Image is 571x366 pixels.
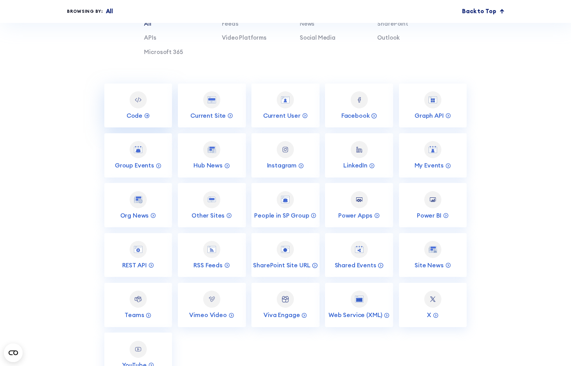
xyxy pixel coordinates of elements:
[343,162,367,169] p: LinkedIn
[106,7,113,16] p: All
[300,34,336,41] a: Social Media
[429,246,437,253] img: Site News
[399,283,467,327] a: XX
[325,183,393,227] a: Power AppsPower Apps
[377,20,408,27] a: SharePoint
[207,197,216,202] img: Other Sites
[341,112,370,120] p: Facebook
[104,283,172,327] a: TeamsTeams
[144,20,151,27] a: All
[399,183,467,227] a: Power BIPower BI
[429,96,437,103] img: Graph API
[399,84,467,128] a: Graph APIGraph API
[126,112,142,120] p: Code
[417,212,441,220] p: Power BI
[355,296,364,303] img: Web Service (XML)
[338,212,372,220] p: Power Apps
[192,212,225,220] p: Other Sites
[329,311,382,319] p: Web Service (XML)
[251,133,320,178] a: InstagramInstagram
[120,212,149,220] p: Org News
[462,7,504,16] a: Back to Top
[399,133,467,178] a: My EventsMy Events
[325,233,393,277] a: Shared EventsShared Events
[399,233,467,277] a: Site NewsSite News
[122,261,147,269] p: REST API
[134,345,142,354] img: YouTube
[281,246,290,253] img: SharePoint Site URL
[207,295,216,303] img: Vimeo Video
[532,329,571,366] iframe: Chat Widget
[178,183,246,227] a: Other SitesOther Sites
[207,146,216,153] img: Hub News
[251,84,320,128] a: Current UserCurrent User
[104,84,172,128] a: CodeCode
[251,233,320,277] a: SharePoint Site URLSharePoint Site URL
[134,246,142,253] img: REST API
[429,195,437,204] img: Power BI
[355,96,364,104] img: Facebook
[355,145,364,154] img: LinkedIn
[189,311,227,319] p: Vimeo Video
[415,261,444,269] p: Site News
[427,311,431,319] p: X
[193,162,223,169] p: Hub News
[178,233,246,277] a: RSS FeedsRSS Feeds
[222,20,238,27] a: Feeds
[429,295,437,303] img: X
[134,196,142,203] img: Org News
[125,311,144,319] p: Teams
[254,212,309,220] p: People in SP Group
[264,311,300,319] p: Viva Engage
[207,246,216,253] img: RSS Feeds
[251,183,320,227] a: People in SP GroupPeople in SP Group
[281,295,290,303] img: Viva Engage
[144,48,183,56] a: Microsoft 365
[144,34,156,41] a: APIs
[178,283,246,327] a: Vimeo VideoVimeo Video
[104,233,172,277] a: REST APIREST API
[253,261,310,269] p: SharePoint Site URL
[251,283,320,327] a: Viva EngageViva Engage
[4,343,23,362] button: Open CMP widget
[104,133,172,178] a: Group EventsGroup Events
[415,162,444,169] p: My Events
[115,162,154,169] p: Group Events
[222,34,267,41] a: Video Platforms
[325,84,393,128] a: FacebookFacebook
[462,7,496,16] p: Back to Top
[281,145,290,154] img: Instagram
[207,96,216,103] img: Current Site
[300,20,314,27] a: News
[281,96,290,103] img: Current User
[377,34,399,41] a: Outlook
[335,261,376,269] p: Shared Events
[263,112,300,120] p: Current User
[104,183,172,227] a: Org NewsOrg News
[355,246,364,253] img: Shared Events
[190,112,226,120] p: Current Site
[178,133,246,178] a: Hub NewsHub News
[67,8,103,15] div: Browsing by:
[178,84,246,128] a: Current SiteCurrent Site
[281,196,290,203] img: People in SP Group
[134,295,142,303] img: Teams
[429,146,437,153] img: My Events
[134,96,142,104] img: Code
[325,133,393,178] a: LinkedInLinkedIn
[193,261,223,269] p: RSS Feeds
[134,146,142,153] img: Group Events
[355,195,364,204] img: Power Apps
[325,283,393,327] a: Web Service (XML)Web Service (XML)
[415,112,444,120] p: Graph API
[267,162,297,169] p: Instagram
